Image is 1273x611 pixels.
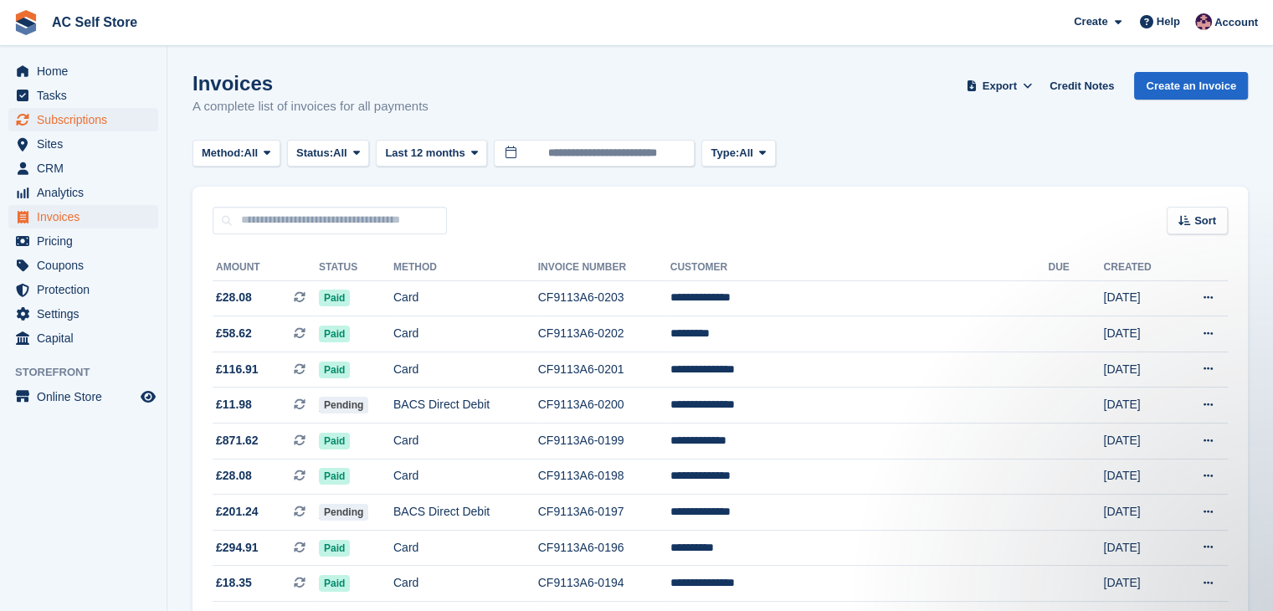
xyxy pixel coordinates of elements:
[216,325,252,342] span: £58.62
[393,495,538,531] td: BACS Direct Debit
[37,84,137,107] span: Tasks
[37,205,137,228] span: Invoices
[1043,72,1121,100] a: Credit Notes
[333,145,347,162] span: All
[37,278,137,301] span: Protection
[216,396,252,413] span: £11.98
[538,530,670,566] td: CF9113A6-0196
[538,316,670,352] td: CF9113A6-0202
[1194,213,1216,229] span: Sort
[1103,254,1175,281] th: Created
[319,575,350,592] span: Paid
[37,229,137,253] span: Pricing
[37,181,137,204] span: Analytics
[8,254,158,277] a: menu
[1103,352,1175,388] td: [DATE]
[37,254,137,277] span: Coupons
[319,290,350,306] span: Paid
[1074,13,1107,30] span: Create
[393,388,538,424] td: BACS Direct Debit
[538,388,670,424] td: CF9113A6-0200
[8,181,158,204] a: menu
[213,254,319,281] th: Amount
[37,157,137,180] span: CRM
[393,280,538,316] td: Card
[1103,459,1175,495] td: [DATE]
[393,254,538,281] th: Method
[393,530,538,566] td: Card
[319,468,350,485] span: Paid
[37,385,137,408] span: Online Store
[216,574,252,592] span: £18.35
[711,145,739,162] span: Type:
[1103,424,1175,460] td: [DATE]
[393,424,538,460] td: Card
[1134,72,1248,100] a: Create an Invoice
[319,433,350,449] span: Paid
[216,539,259,557] span: £294.91
[216,503,259,521] span: £201.24
[13,10,38,35] img: stora-icon-8386f47178a22dfd0bd8f6a31ec36ba5ce8667c1dd55bd0f319d3a0aa187defe.svg
[739,145,753,162] span: All
[216,361,259,378] span: £116.91
[670,254,1049,281] th: Customer
[138,387,158,407] a: Preview store
[393,459,538,495] td: Card
[287,140,369,167] button: Status: All
[1195,13,1212,30] img: Ted Cox
[1103,530,1175,566] td: [DATE]
[8,132,158,156] a: menu
[538,280,670,316] td: CF9113A6-0203
[983,78,1017,95] span: Export
[8,229,158,253] a: menu
[8,84,158,107] a: menu
[319,397,368,413] span: Pending
[8,157,158,180] a: menu
[8,278,158,301] a: menu
[8,326,158,350] a: menu
[538,254,670,281] th: Invoice Number
[192,140,280,167] button: Method: All
[192,97,429,116] p: A complete list of invoices for all payments
[538,495,670,531] td: CF9113A6-0197
[319,254,393,281] th: Status
[319,504,368,521] span: Pending
[216,289,252,306] span: £28.08
[216,467,252,485] span: £28.08
[962,72,1036,100] button: Export
[385,145,465,162] span: Last 12 months
[8,302,158,326] a: menu
[538,459,670,495] td: CF9113A6-0198
[319,540,350,557] span: Paid
[393,316,538,352] td: Card
[1214,14,1258,31] span: Account
[1103,280,1175,316] td: [DATE]
[1157,13,1180,30] span: Help
[37,326,137,350] span: Capital
[15,364,167,381] span: Storefront
[216,432,259,449] span: £871.62
[1103,316,1175,352] td: [DATE]
[296,145,333,162] span: Status:
[8,108,158,131] a: menu
[1048,254,1103,281] th: Due
[1103,495,1175,531] td: [DATE]
[37,59,137,83] span: Home
[8,59,158,83] a: menu
[701,140,775,167] button: Type: All
[45,8,144,36] a: AC Self Store
[202,145,244,162] span: Method:
[393,566,538,602] td: Card
[8,205,158,228] a: menu
[37,132,137,156] span: Sites
[319,362,350,378] span: Paid
[393,352,538,388] td: Card
[37,108,137,131] span: Subscriptions
[192,72,429,95] h1: Invoices
[538,566,670,602] td: CF9113A6-0194
[538,424,670,460] td: CF9113A6-0199
[8,385,158,408] a: menu
[244,145,259,162] span: All
[376,140,487,167] button: Last 12 months
[37,302,137,326] span: Settings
